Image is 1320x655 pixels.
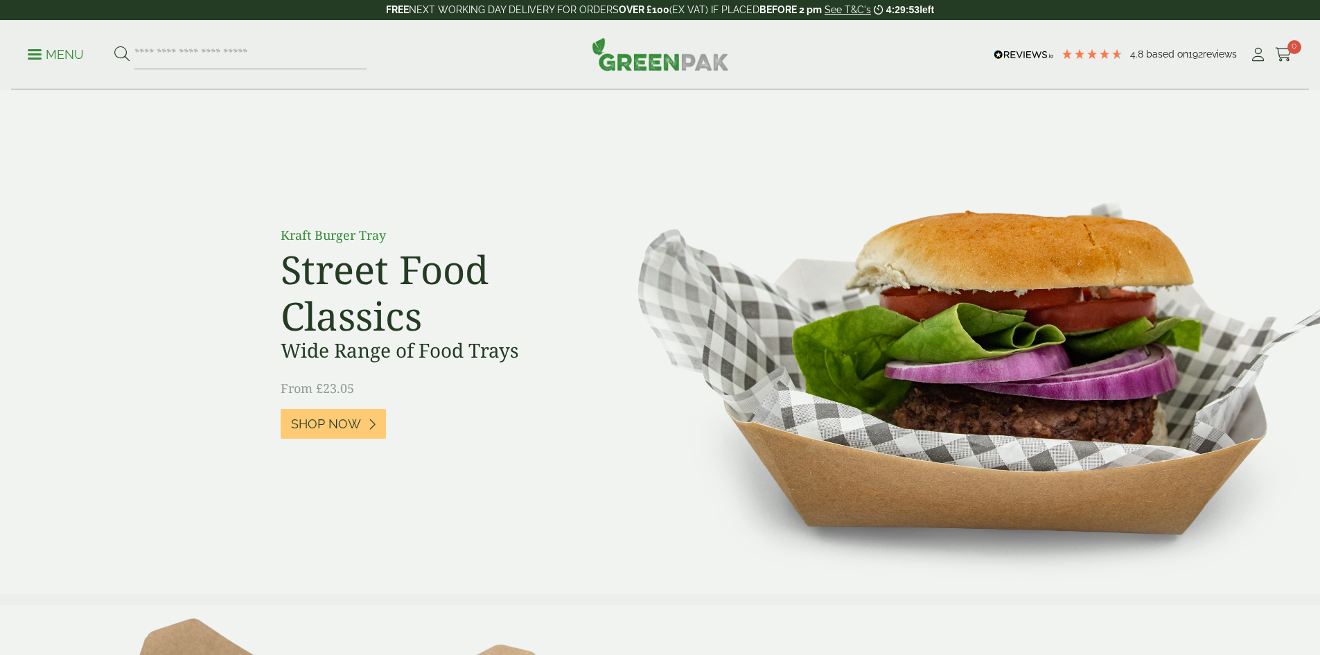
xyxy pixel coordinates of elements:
strong: FREE [386,4,409,15]
p: Kraft Burger Tray [281,226,592,245]
a: See T&C's [825,4,871,15]
a: Shop Now [281,409,386,439]
span: 4:29:53 [886,4,919,15]
span: reviews [1203,49,1237,60]
p: Menu [28,46,84,63]
span: left [919,4,934,15]
img: REVIEWS.io [994,50,1054,60]
h3: Wide Range of Food Trays [281,339,592,363]
i: Cart [1275,48,1292,62]
span: 192 [1188,49,1203,60]
i: My Account [1249,48,1267,62]
span: Shop Now [291,417,361,432]
img: GreenPak Supplies [592,37,729,71]
strong: OVER £100 [619,4,669,15]
h2: Street Food Classics [281,246,592,339]
strong: BEFORE 2 pm [759,4,822,15]
div: 4.8 Stars [1061,48,1123,60]
span: From £23.05 [281,380,354,396]
span: 4.8 [1130,49,1146,60]
span: Based on [1146,49,1188,60]
span: 0 [1287,40,1301,54]
a: 0 [1275,44,1292,65]
img: Street Food Classics [594,90,1320,594]
a: Menu [28,46,84,60]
